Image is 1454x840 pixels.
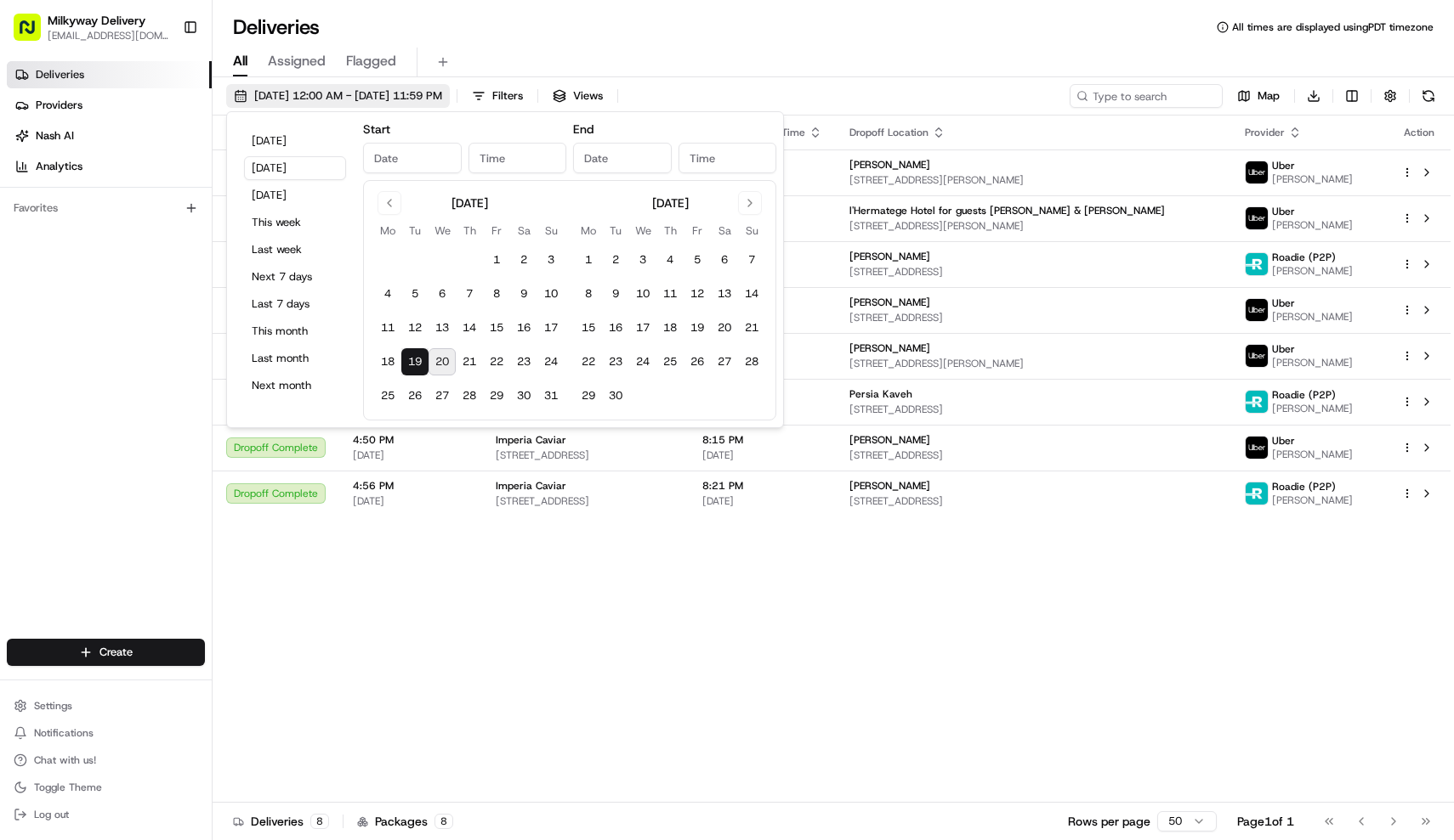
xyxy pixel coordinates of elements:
[652,194,689,211] div: [DATE]
[738,222,765,240] th: Sunday
[849,479,930,493] span: [PERSON_NAME]
[1245,126,1285,139] span: Provider
[1272,388,1336,402] span: Roadie (P2P)
[353,448,469,462] span: [DATE]
[374,280,401,307] button: 4
[849,494,1218,508] span: [STREET_ADDRESS]
[602,314,629,341] button: 16
[1272,296,1295,310] span: Uber
[483,246,510,273] button: 1
[738,280,765,307] button: 14
[7,194,205,222] div: Favorites
[7,721,205,745] button: Notifications
[17,68,310,95] p: Welcome 👋
[77,179,234,193] div: We're available if you need us!
[48,12,145,29] button: Milkyway Delivery
[36,67,84,82] span: Deliveries
[36,128,74,144] span: Nash AI
[34,699,72,713] span: Settings
[233,51,247,71] span: All
[1246,207,1268,229] img: uber-new-logo.jpeg
[1246,437,1268,459] img: uber-new-logo.jpeg
[289,167,310,188] button: Start new chat
[1272,310,1353,324] span: [PERSON_NAME]
[1417,84,1440,108] button: Refresh
[1232,20,1434,34] span: All times are displayed using PDT timezone
[17,247,44,274] img: Masood Aslam
[226,84,450,108] button: [DATE] 12:00 AM - [DATE] 11:59 PM
[401,382,429,409] button: 26
[575,222,602,240] th: Monday
[161,380,273,397] span: API Documentation
[244,292,346,316] button: Last 7 days
[537,222,565,240] th: Sunday
[573,121,594,137] label: End
[1272,264,1353,278] span: [PERSON_NAME]
[1070,84,1223,108] input: Type to search
[456,314,483,341] button: 14
[849,387,912,401] span: Persia Kaveh
[17,381,31,395] div: 📗
[537,314,565,341] button: 17
[233,14,320,41] h1: Deliveries
[1272,493,1353,507] span: [PERSON_NAME]
[738,314,765,341] button: 21
[374,382,401,409] button: 25
[510,246,537,273] button: 2
[429,348,456,375] button: 20
[496,433,566,447] span: Imperia Caviar
[656,246,684,273] button: 4
[7,775,205,799] button: Toggle Theme
[496,448,675,462] span: [STREET_ADDRESS]
[679,143,777,173] input: Time
[120,420,206,434] a: Powered byPylon
[545,84,611,108] button: Views
[711,246,738,273] button: 6
[456,280,483,307] button: 7
[1246,161,1268,183] img: uber-new-logo.jpeg
[1246,345,1268,367] img: uber-new-logo.jpeg
[1068,813,1150,830] p: Rows per page
[268,51,326,71] span: Assigned
[537,382,565,409] button: 31
[34,753,96,767] span: Chat with us!
[244,319,346,343] button: This month
[575,382,602,409] button: 29
[310,814,329,829] div: 8
[684,348,711,375] button: 26
[684,246,711,273] button: 5
[452,194,488,211] div: [DATE]
[483,348,510,375] button: 22
[374,314,401,341] button: 11
[374,348,401,375] button: 18
[738,246,765,273] button: 7
[44,110,281,127] input: Clear
[849,357,1218,370] span: [STREET_ADDRESS][PERSON_NAME]
[711,314,738,341] button: 20
[510,280,537,307] button: 9
[7,92,212,119] a: Providers
[401,222,429,240] th: Tuesday
[456,382,483,409] button: 28
[56,309,62,323] span: •
[346,51,396,71] span: Flagged
[602,246,629,273] button: 2
[401,280,429,307] button: 5
[144,381,157,395] div: 💻
[464,84,531,108] button: Filters
[34,781,102,794] span: Toggle Theme
[244,238,346,262] button: Last week
[17,221,114,234] div: Past conversations
[1246,391,1268,413] img: roadie-logo-v2.jpg
[849,433,930,447] span: [PERSON_NAME]
[374,222,401,240] th: Monday
[629,280,656,307] button: 10
[244,265,346,289] button: Next 7 days
[34,726,94,740] span: Notifications
[7,748,205,772] button: Chat with us!
[1246,253,1268,275] img: roadie-logo-v2.jpg
[363,143,462,173] input: Date
[573,88,603,104] span: Views
[137,373,280,403] a: 💻API Documentation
